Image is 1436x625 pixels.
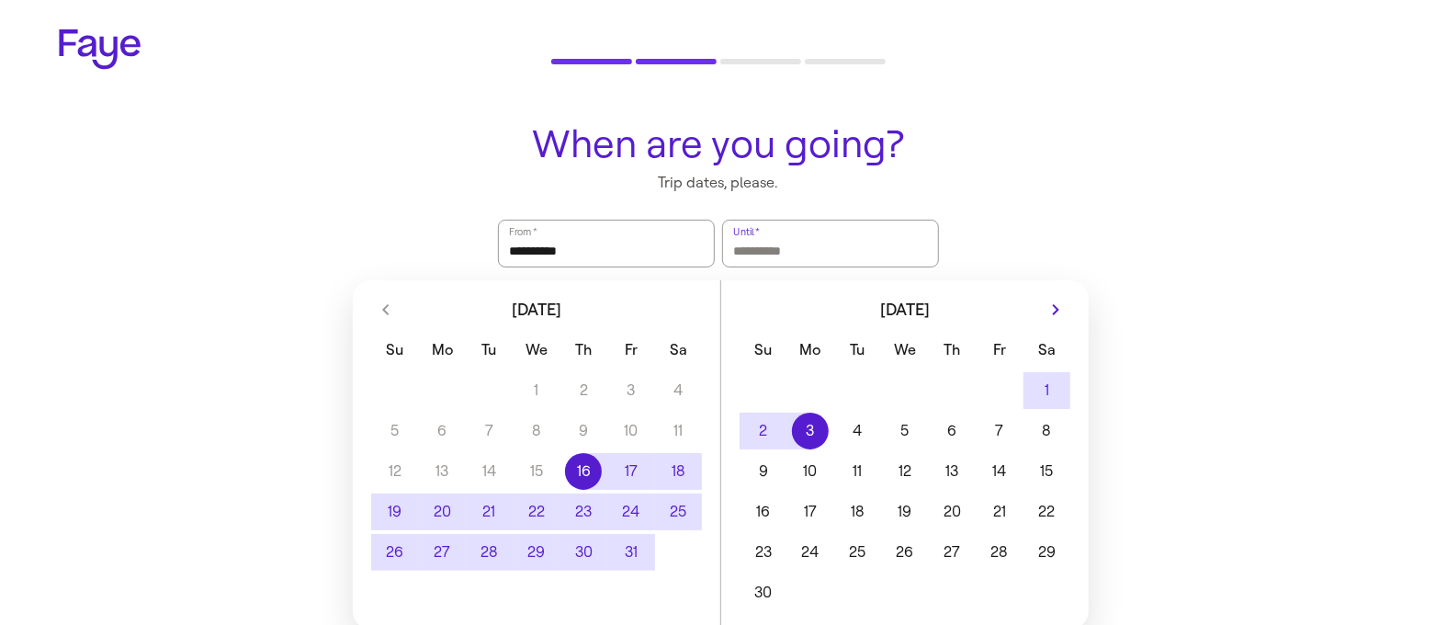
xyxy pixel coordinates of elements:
button: 7 [976,413,1023,449]
p: Trip dates, please. [487,173,950,193]
button: 14 [976,453,1023,490]
button: 29 [513,534,560,571]
button: 21 [976,494,1023,530]
span: Friday [609,332,652,369]
button: 18 [834,494,881,530]
button: 26 [371,534,418,571]
span: Saturday [657,332,700,369]
label: From [508,223,538,242]
span: Wednesday [883,332,926,369]
span: Sunday [373,332,416,369]
button: Next month [1041,295,1070,324]
button: 25 [834,534,881,571]
button: 16 [560,453,607,490]
button: 24 [607,494,654,530]
button: 30 [560,534,607,571]
button: 22 [1023,494,1070,530]
button: 20 [929,494,976,530]
button: 27 [418,534,465,571]
button: 6 [929,413,976,449]
button: 19 [881,494,928,530]
span: Friday [978,332,1021,369]
button: 31 [607,534,654,571]
span: Thursday [562,332,605,369]
label: Until [732,223,762,242]
button: 13 [929,453,976,490]
button: 26 [881,534,928,571]
span: Sunday [741,332,785,369]
span: [DATE] [880,301,930,318]
button: 18 [655,453,702,490]
span: Saturday [1025,332,1069,369]
button: 15 [1023,453,1070,490]
button: 21 [466,494,513,530]
button: 11 [834,453,881,490]
button: 2 [740,413,786,449]
button: 1 [1023,372,1070,409]
button: 23 [560,494,607,530]
button: 12 [881,453,928,490]
button: 9 [740,453,786,490]
button: 20 [418,494,465,530]
button: 8 [1023,413,1070,449]
button: 23 [740,534,786,571]
button: 17 [607,453,654,490]
button: 24 [786,534,833,571]
span: Monday [420,332,463,369]
span: Wednesday [514,332,558,369]
button: 10 [786,453,833,490]
button: 29 [1023,534,1070,571]
button: 30 [740,574,786,611]
span: Tuesday [836,332,879,369]
span: [DATE] [512,301,561,318]
button: 3 [786,413,833,449]
button: 27 [929,534,976,571]
span: Monday [788,332,831,369]
button: 28 [466,534,513,571]
h1: When are you going? [487,123,950,165]
button: 17 [786,494,833,530]
button: 16 [740,494,786,530]
button: 19 [371,494,418,530]
button: 25 [655,494,702,530]
span: Thursday [931,332,974,369]
button: 22 [513,494,560,530]
button: 4 [834,413,881,449]
button: 5 [881,413,928,449]
span: Tuesday [468,332,511,369]
button: 28 [976,534,1023,571]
